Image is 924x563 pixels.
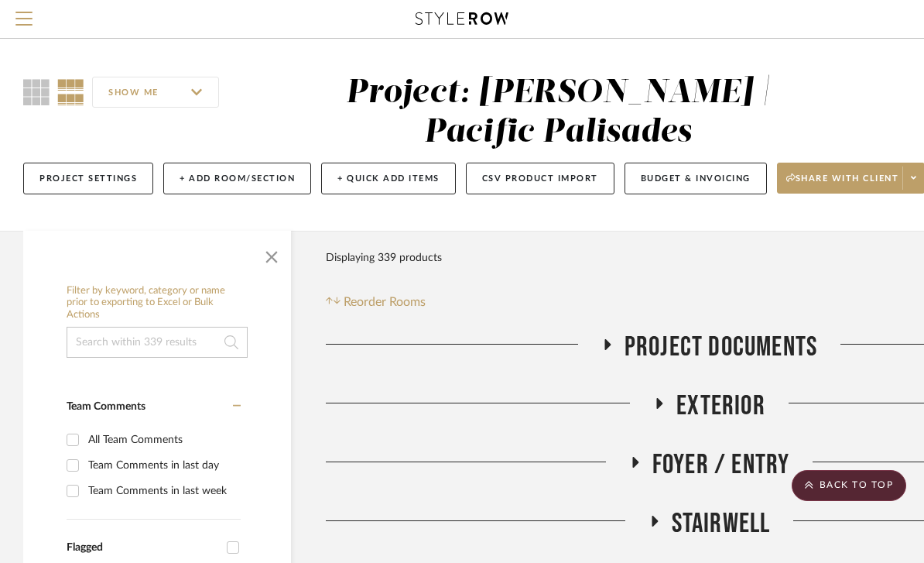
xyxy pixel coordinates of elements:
button: Budget & Invoicing [625,163,767,194]
scroll-to-top-button: BACK TO TOP [792,470,906,501]
span: Foyer / Entry [652,448,790,482]
button: CSV Product Import [466,163,614,194]
div: Displaying 339 products [326,242,442,273]
div: All Team Comments [88,427,237,452]
h6: Filter by keyword, category or name prior to exporting to Excel or Bulk Actions [67,285,248,321]
div: Flagged [67,541,219,554]
span: Project Documents [625,331,817,364]
button: + Add Room/Section [163,163,311,194]
div: Team Comments in last week [88,479,237,503]
div: Team Comments in last day [88,453,237,478]
span: Reorder Rooms [344,293,426,311]
span: Stairwell [672,507,771,541]
button: Close [256,239,287,269]
span: Team Comments [67,401,145,412]
button: Project Settings [23,163,153,194]
span: Exterior [676,390,765,423]
input: Search within 339 results [67,327,248,358]
button: + Quick Add Items [321,163,456,194]
span: Share with client [786,173,899,196]
div: Project: [PERSON_NAME] | Pacific Palisades [346,77,771,149]
button: Reorder Rooms [326,293,426,311]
